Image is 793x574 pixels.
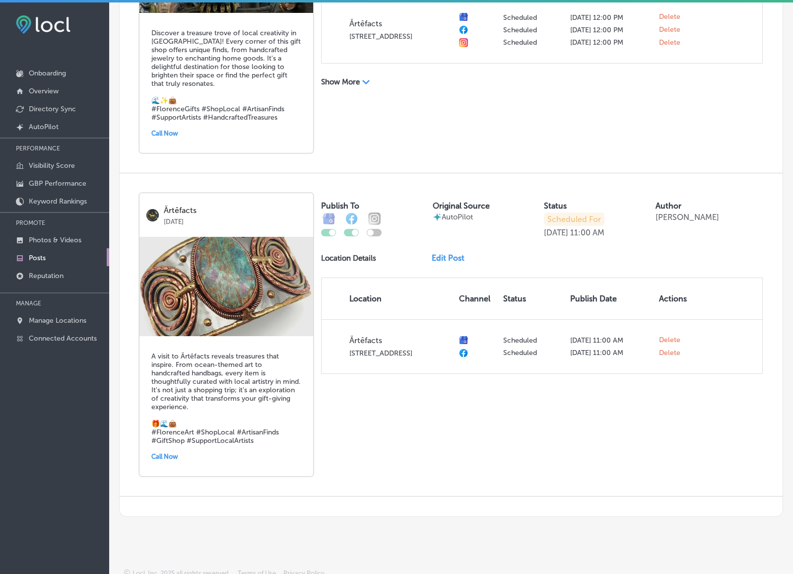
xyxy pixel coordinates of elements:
[503,336,562,345] p: Scheduled
[164,206,306,215] p: Ärtêfacts
[659,12,680,21] span: Delete
[29,197,87,206] p: Keyword Rankings
[659,38,680,47] span: Delete
[655,278,691,319] th: Actions
[146,209,159,221] img: logo
[570,336,651,345] p: [DATE] 11:00 AM
[29,316,86,325] p: Manage Locations
[544,213,604,226] p: Scheduled For
[164,215,306,225] p: [DATE]
[16,15,70,34] img: fda3e92497d09a02dc62c9cd864e3231.png
[659,349,680,358] span: Delete
[321,201,359,211] label: Publish To
[570,26,651,34] p: [DATE] 12:00 PM
[570,38,651,47] p: [DATE] 12:00 PM
[544,201,567,211] label: Status
[566,278,655,319] th: Publish Date
[656,201,681,211] label: Author
[321,254,376,263] p: Location Details
[29,272,64,280] p: Reputation
[29,334,97,343] p: Connected Accounts
[455,278,500,319] th: Channel
[321,77,360,86] p: Show More
[503,349,562,357] p: Scheduled
[29,123,59,131] p: AutoPilot
[322,278,455,319] th: Location
[29,236,81,244] p: Photos & Videos
[151,29,301,122] h5: Discover a treasure trove of local creativity in [GEOGRAPHIC_DATA]! Every corner of this gift sho...
[570,228,604,237] p: 11:00 AM
[432,253,472,263] a: Edit Post
[503,13,562,22] p: Scheduled
[659,336,680,345] span: Delete
[503,38,562,47] p: Scheduled
[151,352,301,445] h5: A visit to Ärtêfacts reveals treasures that inspire. From ocean-themed art to handcrafted handbag...
[544,228,568,237] p: [DATE]
[139,237,313,336] img: 175769835334032fc4-d0f1-4d39-b6c8-cb4d2c4f4d2a_2025-08-14.jpg
[570,349,651,357] p: [DATE] 11:00 AM
[349,19,451,28] p: Ärtêfacts
[503,26,562,34] p: Scheduled
[659,25,680,34] span: Delete
[349,32,451,41] p: [STREET_ADDRESS]
[433,201,490,211] label: Original Source
[442,213,473,221] p: AutoPilot
[499,278,566,319] th: Status
[29,254,46,262] p: Posts
[29,87,59,95] p: Overview
[29,179,86,188] p: GBP Performance
[29,69,66,77] p: Onboarding
[349,349,451,358] p: [STREET_ADDRESS]
[656,213,719,222] p: [PERSON_NAME]
[29,161,75,170] p: Visibility Score
[570,13,651,22] p: [DATE] 12:00 PM
[349,336,451,345] p: Ärtêfacts
[29,105,76,113] p: Directory Sync
[433,213,442,221] img: autopilot-icon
